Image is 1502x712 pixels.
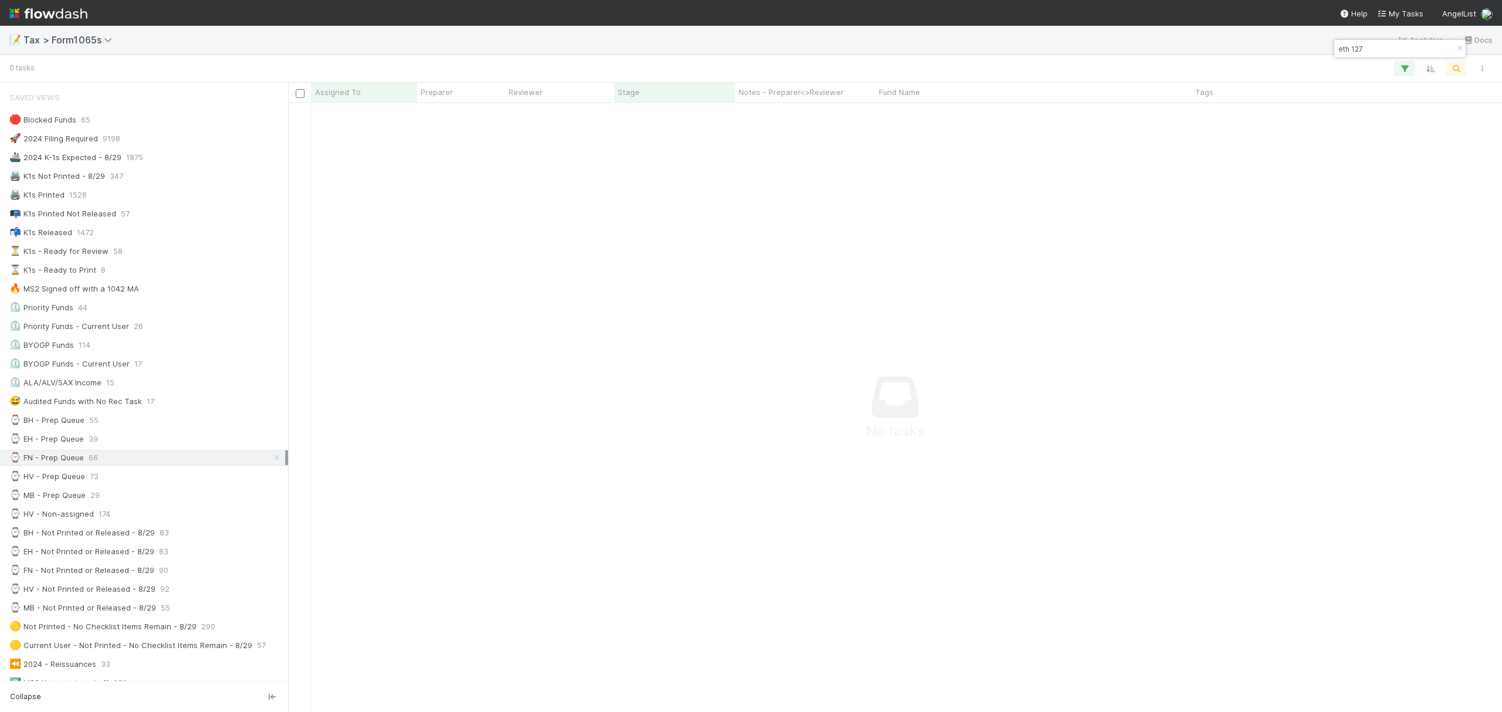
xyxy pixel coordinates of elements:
[9,471,21,481] span: ⌚
[9,619,197,634] div: Not Printed - No Checklist Items Remain - 8/29
[9,244,109,259] div: K1s - Ready for Review
[89,450,98,465] span: 66
[9,565,21,575] span: ⌚
[9,358,21,368] span: ⏲️
[9,208,21,218] span: 📭
[9,282,139,296] div: MS2 Signed off with a 1042 MA
[739,86,844,98] span: Notes - Preparer<>Reviewer
[9,490,21,500] span: ⌚
[9,602,21,612] span: ⌚
[1195,86,1213,98] span: Tags
[9,657,96,672] div: 2024 - Reissuances
[9,338,74,352] div: BYOGP Funds
[121,206,130,221] span: 57
[134,319,143,334] span: 26
[1442,9,1476,18] span: AngelList
[147,394,154,409] span: 17
[9,413,84,428] div: BH - Prep Queue
[9,433,21,443] span: ⌚
[81,113,90,127] span: 65
[9,488,86,503] div: MB - Prep Queue
[9,302,21,312] span: ⏲️
[9,114,21,124] span: 🛑
[9,601,156,615] div: MB - Not Printed or Released - 8/29
[9,584,21,594] span: ⌚
[9,507,94,521] div: HV - Non-assigned
[113,244,123,259] span: 58
[9,582,155,596] div: HV - Not Printed or Released - 8/29
[9,546,21,556] span: ⌚
[1339,8,1368,19] div: Help
[9,544,154,559] div: EH - Not Printed or Released - 8/29
[509,86,543,98] span: Reviewer
[9,300,73,315] div: Priority Funds
[9,676,109,690] div: MS2 Not yet signed off
[9,35,21,45] span: 📝
[159,563,168,578] span: 90
[9,525,155,540] div: BH - Not Printed or Released - 8/29
[9,640,21,650] span: 🟡
[9,189,21,199] span: 🖨️
[9,169,105,184] div: K1s Not Printed - 8/29
[9,377,21,387] span: ⏲️
[99,507,110,521] span: 174
[23,34,118,46] span: Tax > Form1065s
[9,375,102,390] div: ALA/ALV/SAX Income
[9,4,87,23] img: logo-inverted-e16ddd16eac7371096b0.svg
[421,86,453,98] span: Preparer
[9,357,130,371] div: BYOGP Funds - Current User
[9,171,21,181] span: 🖨️
[296,89,305,98] input: Toggle All Rows Selected
[9,321,21,331] span: ⏲️
[9,265,21,274] span: ⌛
[160,582,170,596] span: 92
[9,133,21,143] span: 🚀
[315,86,361,98] span: Assigned To
[69,188,87,202] span: 1528
[9,263,96,277] div: K1s - Ready to Print
[201,619,215,634] span: 290
[879,86,920,98] span: Fund Name
[1481,8,1493,20] img: avatar_d45d11ee-0024-4901-936f-9df0a9cc3b4e.png
[9,152,21,162] span: 🚢
[110,169,123,184] span: 347
[126,150,143,165] span: 1875
[9,432,84,446] div: EH - Prep Queue
[89,413,99,428] span: 55
[9,394,142,409] div: Audited Funds with No Rec Task
[9,508,21,518] span: ⌚
[160,525,169,540] span: 83
[79,338,90,352] span: 114
[9,340,21,350] span: ⏲️
[9,638,252,653] div: Current User - Not Printed - No Checklist Items Remain - 8/29
[90,469,99,484] span: 73
[618,86,640,98] span: Stage
[9,396,21,406] span: 😅
[1336,42,1453,56] input: Search...
[9,563,154,578] div: FN - Not Printed or Released - 8/29
[9,206,116,221] div: K1s Printed Not Released
[9,131,98,146] div: 2024 Filing Required
[161,601,170,615] span: 55
[9,527,21,537] span: ⌚
[9,469,85,484] div: HV - Prep Queue
[78,300,87,315] span: 44
[9,188,65,202] div: K1s Printed
[10,691,41,702] span: Collapse
[9,677,21,687] span: 2️⃣
[77,225,94,240] span: 1472
[9,225,72,240] div: K1s Released
[9,283,21,293] span: 🔥
[9,113,76,127] div: Blocked Funds
[90,488,100,503] span: 29
[103,131,120,146] span: 9198
[9,227,21,237] span: 📬
[101,657,110,672] span: 33
[9,63,35,73] small: 0 tasks
[9,86,60,109] span: Saved Views
[1398,33,1444,47] a: Analytics
[9,246,21,256] span: ⏳
[134,357,142,371] span: 17
[89,432,98,446] span: 39
[9,452,21,462] span: ⌚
